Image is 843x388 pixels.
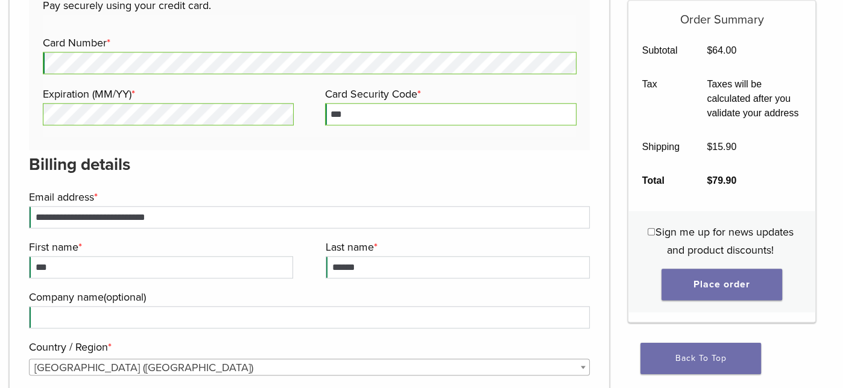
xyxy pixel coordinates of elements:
label: Last name [326,238,587,256]
label: First name [29,238,290,256]
h3: Billing details [29,150,590,179]
bdi: 64.00 [707,45,736,55]
th: Subtotal [628,34,693,67]
a: Back To Top [640,343,761,374]
span: Country / Region [29,358,590,375]
bdi: 79.90 [707,175,736,186]
label: Expiration (MM/YY) [43,85,291,103]
h5: Order Summary [628,1,815,27]
button: Place order [661,269,782,300]
th: Tax [628,67,693,130]
th: Total [628,164,693,198]
span: Sign me up for news updates and product discounts! [655,225,793,257]
span: (optional) [104,290,146,304]
input: Sign me up for news updates and product discounts! [648,228,655,236]
label: Country / Region [29,338,587,356]
bdi: 15.90 [707,142,736,152]
label: Company name [29,288,587,306]
label: Card Security Code [325,85,573,103]
span: United States (US) [30,359,589,376]
th: Shipping [628,130,693,164]
td: Taxes will be calculated after you validate your address [693,67,815,130]
span: $ [707,175,712,186]
label: Card Number [43,34,573,52]
fieldset: Payment Info [43,14,576,136]
label: Email address [29,188,587,206]
span: $ [707,142,712,152]
span: $ [707,45,712,55]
